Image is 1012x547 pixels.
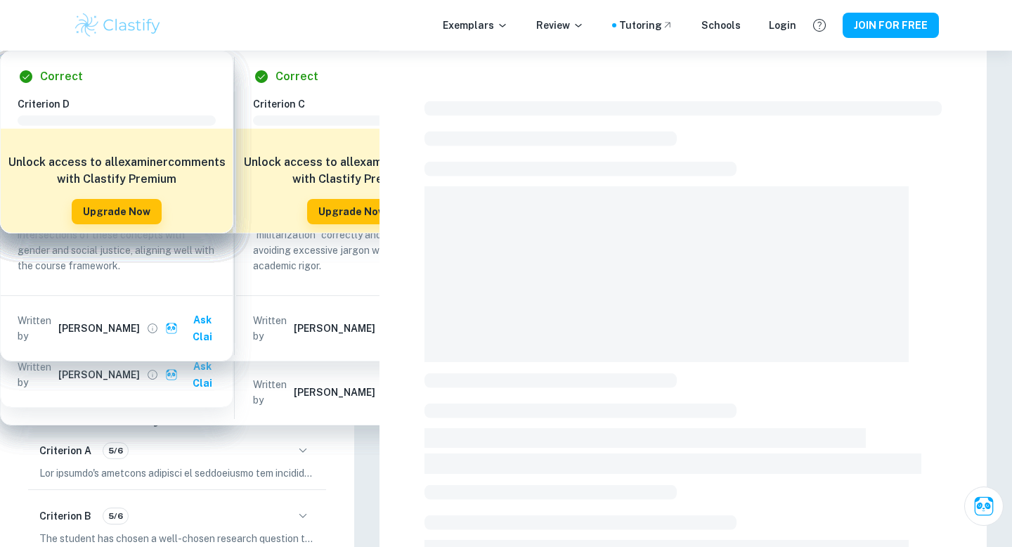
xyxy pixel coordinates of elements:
[18,359,56,390] p: Written by
[165,322,179,335] img: clai.svg
[253,196,451,273] p: The student uses terms like "intersectional feminism," "maternal health," and "militarization" co...
[253,377,291,408] p: Written by
[39,465,315,481] p: Lor ipsumdo's ametcons adipisci el seddoeiusmo tem incididu, utlabore et d magnaaliquae admini ve...
[143,318,162,338] button: View full profile
[103,510,128,522] span: 5/6
[619,18,673,33] a: Tutoring
[58,367,140,382] h6: [PERSON_NAME]
[73,11,162,39] img: Clastify logo
[843,13,939,38] button: JOIN FOR FREE
[378,318,398,338] button: View full profile
[807,13,831,37] button: Help and Feedback
[275,68,318,85] h6: Correct
[58,321,140,336] h6: [PERSON_NAME]
[72,199,162,224] button: Upgrade Now
[294,321,375,336] h6: [PERSON_NAME]
[701,18,741,33] a: Schools
[378,382,398,402] button: View full profile
[162,354,227,396] button: Ask Clai
[253,96,462,112] h6: Criterion C
[443,18,508,33] p: Exemplars
[18,96,227,112] h6: Criterion D
[165,368,179,382] img: clai.svg
[143,365,162,385] button: View full profile
[39,508,91,524] h6: Criterion B
[294,385,375,400] h6: [PERSON_NAME]
[103,444,128,457] span: 5/6
[162,307,227,349] button: Ask Clai
[964,487,1004,526] button: Ask Clai
[18,313,56,344] p: Written by
[307,199,397,224] button: Upgrade Now
[536,18,584,33] p: Review
[39,443,91,458] h6: Criterion A
[769,18,796,33] a: Login
[39,531,315,546] p: The student has chosen a well-chosen research question that focuses on a significant and relevant...
[253,313,291,344] p: Written by
[243,154,461,188] h6: Unlock access to all examiner comments with Clastify Premium
[40,68,83,85] h6: Correct
[8,154,226,188] h6: Unlock access to all examiner comments with Clastify Premium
